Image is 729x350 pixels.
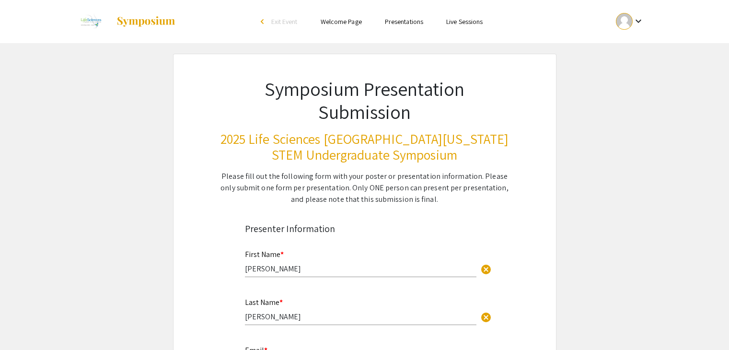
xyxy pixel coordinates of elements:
[220,131,509,163] h3: 2025 Life Sciences [GEOGRAPHIC_DATA][US_STATE] STEM Undergraduate Symposium
[271,17,298,26] span: Exit Event
[220,77,509,123] h1: Symposium Presentation Submission
[261,19,266,24] div: arrow_back_ios
[606,11,654,32] button: Expand account dropdown
[245,222,485,236] div: Presenter Information
[476,259,496,278] button: Clear
[480,312,492,323] span: cancel
[220,171,509,205] div: Please fill out the following form with your poster or presentation information. Please only subm...
[385,17,423,26] a: Presentations
[75,10,176,34] a: 2025 Life Sciences South Florida STEM Undergraduate Symposium
[7,307,41,343] iframe: Chat
[476,307,496,326] button: Clear
[321,17,362,26] a: Welcome Page
[245,297,283,307] mat-label: Last Name
[446,17,483,26] a: Live Sessions
[633,15,644,27] mat-icon: Expand account dropdown
[245,249,284,259] mat-label: First Name
[245,312,476,322] input: Type Here
[245,264,476,274] input: Type Here
[480,264,492,275] span: cancel
[75,10,107,34] img: 2025 Life Sciences South Florida STEM Undergraduate Symposium
[116,16,176,27] img: Symposium by ForagerOne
